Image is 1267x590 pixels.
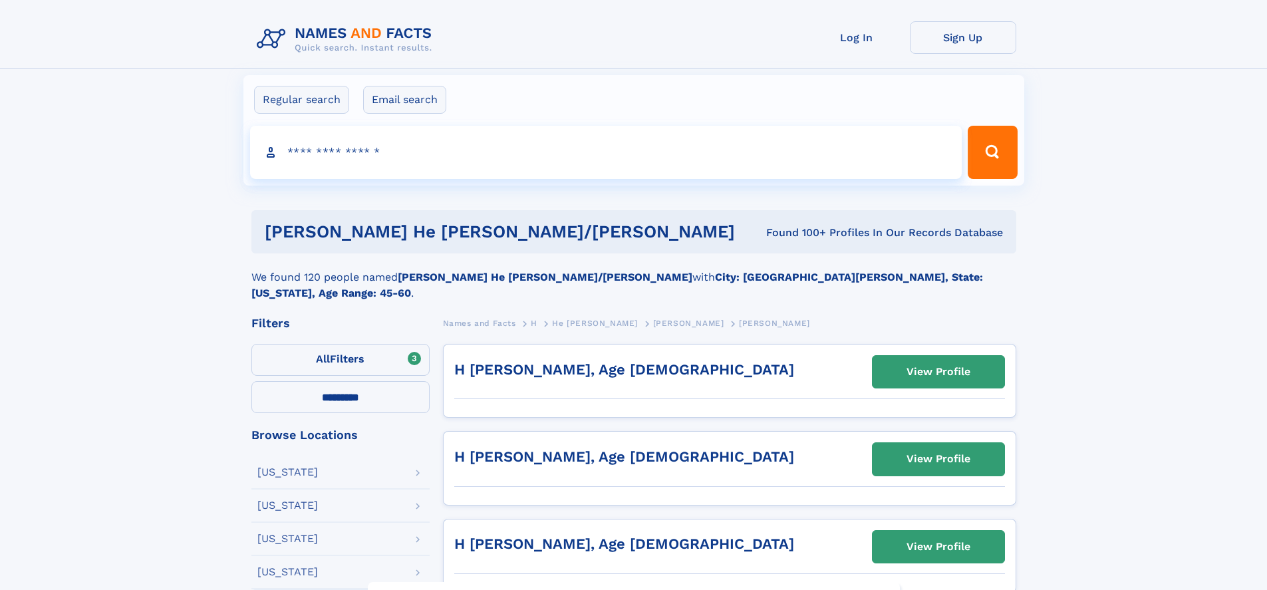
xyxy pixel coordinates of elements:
[454,448,794,465] a: H [PERSON_NAME], Age [DEMOGRAPHIC_DATA]
[653,315,724,331] a: [PERSON_NAME]
[907,531,970,562] div: View Profile
[873,356,1004,388] a: View Profile
[531,319,537,328] span: H
[873,443,1004,475] a: View Profile
[552,319,638,328] span: He [PERSON_NAME]
[443,315,516,331] a: Names and Facts
[251,271,983,299] b: City: [GEOGRAPHIC_DATA][PERSON_NAME], State: [US_STATE], Age Range: 45-60
[907,357,970,387] div: View Profile
[739,319,810,328] span: [PERSON_NAME]
[251,317,430,329] div: Filters
[750,225,1003,240] div: Found 100+ Profiles In Our Records Database
[316,353,330,365] span: All
[257,500,318,511] div: [US_STATE]
[552,315,638,331] a: He [PERSON_NAME]
[968,126,1017,179] button: Search Button
[398,271,692,283] b: [PERSON_NAME] He [PERSON_NAME]/[PERSON_NAME]
[907,444,970,474] div: View Profile
[531,315,537,331] a: H
[653,319,724,328] span: [PERSON_NAME]
[265,223,751,240] h1: [PERSON_NAME] he [PERSON_NAME]/[PERSON_NAME]
[910,21,1016,54] a: Sign Up
[250,126,962,179] input: search input
[454,535,794,552] a: H [PERSON_NAME], Age [DEMOGRAPHIC_DATA]
[254,86,349,114] label: Regular search
[251,344,430,376] label: Filters
[257,467,318,478] div: [US_STATE]
[251,21,443,57] img: Logo Names and Facts
[803,21,910,54] a: Log In
[251,429,430,441] div: Browse Locations
[251,253,1016,301] div: We found 120 people named with .
[363,86,446,114] label: Email search
[257,533,318,544] div: [US_STATE]
[257,567,318,577] div: [US_STATE]
[873,531,1004,563] a: View Profile
[454,361,794,378] a: H [PERSON_NAME], Age [DEMOGRAPHIC_DATA]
